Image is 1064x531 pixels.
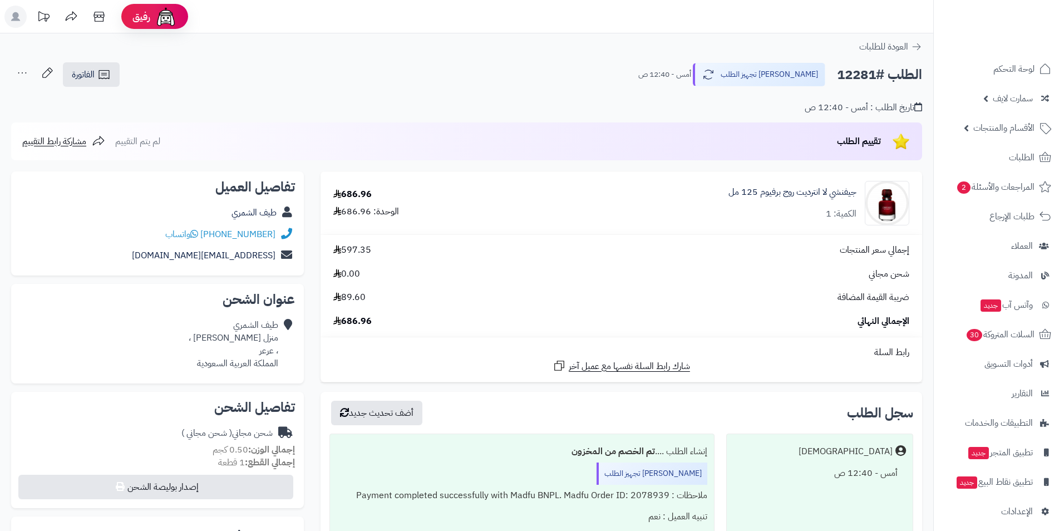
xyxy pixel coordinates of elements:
strong: إجمالي القطع: [245,456,295,469]
span: تقييم الطلب [837,135,881,148]
h3: سجل الطلب [847,406,913,420]
div: شحن مجاني [181,427,273,440]
a: العودة للطلبات [859,40,922,53]
span: رفيق [132,10,150,23]
span: الفاتورة [72,68,95,81]
span: السلات المتروكة [966,327,1035,342]
a: واتساب [165,228,198,241]
span: لوحة التحكم [993,61,1035,77]
span: 597.35 [333,244,371,257]
a: المراجعات والأسئلة2 [940,174,1057,200]
small: 0.50 كجم [213,443,295,456]
span: لم يتم التقييم [115,135,160,148]
a: تطبيق المتجرجديد [940,439,1057,466]
div: [DEMOGRAPHIC_DATA] [799,445,893,458]
span: طلبات الإرجاع [989,209,1035,224]
span: الأقسام والمنتجات [973,120,1035,136]
div: الكمية: 1 [826,208,856,220]
span: جديد [981,299,1001,312]
img: ai-face.png [155,6,177,28]
a: شارك رابط السلة نفسها مع عميل آخر [553,359,690,373]
span: 0.00 [333,268,360,281]
h2: تفاصيل الشحن [20,401,295,414]
a: الإعدادات [940,498,1057,525]
span: وآتس آب [979,297,1033,313]
small: 1 قطعة [218,456,295,469]
span: شحن مجاني [869,268,909,281]
b: تم الخصم من المخزون [572,445,655,458]
div: رابط السلة [325,346,918,359]
a: لوحة التحكم [940,56,1057,82]
span: الطلبات [1009,150,1035,165]
a: التطبيقات والخدمات [940,410,1057,436]
button: إصدار بوليصة الشحن [18,475,293,499]
a: التقارير [940,380,1057,407]
img: logo-2.png [988,8,1053,32]
strong: إجمالي الوزن: [248,443,295,456]
span: جديد [957,476,977,489]
span: ( شحن مجاني ) [181,426,232,440]
span: 686.96 [333,315,372,328]
small: أمس - 12:40 ص [638,69,691,80]
a: العملاء [940,233,1057,259]
div: ملاحظات : Payment completed successfully with Madfu BNPL. Madfu Order ID: 2078939 [337,485,708,507]
span: 89.60 [333,291,366,304]
button: [PERSON_NAME] تجهيز الطلب [693,63,825,86]
span: ضريبة القيمة المضافة [838,291,909,304]
a: أدوات التسويق [940,351,1057,377]
a: الطلبات [940,144,1057,171]
span: المراجعات والأسئلة [956,179,1035,195]
span: شارك رابط السلة نفسها مع عميل آخر [569,360,690,373]
h2: الطلب #12281 [837,63,922,86]
a: مشاركة رابط التقييم [22,135,105,148]
span: الإجمالي النهائي [858,315,909,328]
a: وآتس آبجديد [940,292,1057,318]
span: 2 [957,181,971,194]
span: الإعدادات [1001,504,1033,519]
span: العودة للطلبات [859,40,908,53]
div: تنبيه العميل : نعم [337,506,708,528]
h2: عنوان الشحن [20,293,295,306]
div: [PERSON_NAME] تجهيز الطلب [597,463,707,485]
span: إجمالي سعر المنتجات [840,244,909,257]
span: تطبيق نقاط البيع [955,474,1033,490]
div: أمس - 12:40 ص [733,463,906,484]
span: جديد [968,447,989,459]
img: 1636618976-3274872428058_1-90x90.jpg [865,181,909,225]
a: تطبيق نقاط البيعجديد [940,469,1057,495]
a: السلات المتروكة30 [940,321,1057,348]
a: تحديثات المنصة [29,6,57,31]
span: أدوات التسويق [984,356,1033,372]
div: تاريخ الطلب : أمس - 12:40 ص [805,101,922,114]
div: إنشاء الطلب .... [337,441,708,463]
a: جيفنشي لا انترديت روج برفيوم 125 مل [728,186,856,199]
span: العملاء [1011,238,1033,254]
span: مشاركة رابط التقييم [22,135,86,148]
button: أضف تحديث جديد [331,401,422,425]
span: تطبيق المتجر [967,445,1033,460]
span: سمارت لايف [993,91,1033,106]
a: الفاتورة [63,62,120,87]
a: طلبات الإرجاع [940,203,1057,230]
div: الوحدة: 686.96 [333,205,399,218]
h2: تفاصيل العميل [20,180,295,194]
span: 30 [967,329,983,342]
div: 686.96 [333,188,372,201]
a: [EMAIL_ADDRESS][DOMAIN_NAME] [132,249,275,262]
a: طيف الشمري [231,206,277,219]
span: التقارير [1012,386,1033,401]
a: [PHONE_NUMBER] [200,228,275,241]
div: طيف الشمري منزل [PERSON_NAME] ، ، عرعر المملكة العربية السعودية [189,319,278,370]
span: المدونة [1008,268,1033,283]
span: التطبيقات والخدمات [965,415,1033,431]
a: المدونة [940,262,1057,289]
